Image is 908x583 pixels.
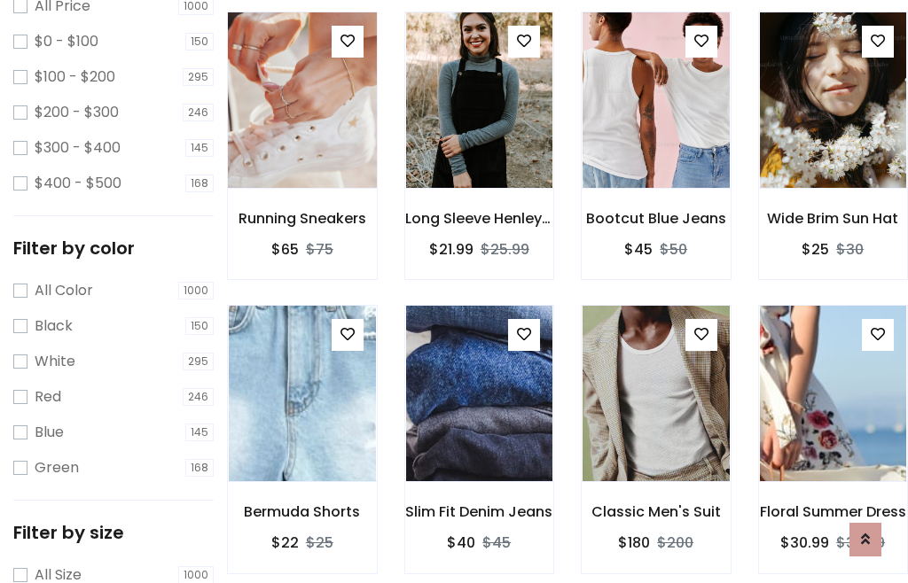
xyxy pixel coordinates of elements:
[228,503,377,520] h6: Bermuda Shorts
[35,351,75,372] label: White
[35,66,115,88] label: $100 - $200
[582,210,731,227] h6: Bootcut Blue Jeans
[183,388,214,406] span: 246
[185,33,214,51] span: 150
[405,210,554,227] h6: Long Sleeve Henley T-Shirt
[228,210,377,227] h6: Running Sneakers
[306,532,333,553] del: $25
[271,241,299,258] h6: $65
[185,459,214,477] span: 168
[780,534,829,551] h6: $30.99
[759,503,908,520] h6: Floral Summer Dress
[178,282,214,299] span: 1000
[657,532,693,553] del: $200
[183,68,214,86] span: 295
[183,353,214,370] span: 295
[836,532,885,553] del: $35.99
[405,503,554,520] h6: Slim Fit Denim Jeans
[35,137,121,159] label: $300 - $400
[624,241,653,258] h6: $45
[836,239,864,260] del: $30
[582,503,731,520] h6: Classic Men's Suit
[35,315,73,337] label: Black
[35,31,98,52] label: $0 - $100
[759,210,908,227] h6: Wide Brim Sun Hat
[447,534,475,551] h6: $40
[35,280,93,301] label: All Color
[35,386,61,408] label: Red
[481,239,529,260] del: $25.99
[35,457,79,478] label: Green
[185,424,214,441] span: 145
[306,239,333,260] del: $75
[183,104,214,121] span: 246
[271,534,299,551] h6: $22
[618,534,650,551] h6: $180
[13,522,214,543] h5: Filter by size
[35,173,121,194] label: $400 - $500
[35,422,64,443] label: Blue
[482,532,511,553] del: $45
[660,239,687,260] del: $50
[35,102,119,123] label: $200 - $300
[13,237,214,259] h5: Filter by color
[429,241,474,258] h6: $21.99
[185,317,214,335] span: 150
[802,241,829,258] h6: $25
[185,139,214,157] span: 145
[185,175,214,192] span: 168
